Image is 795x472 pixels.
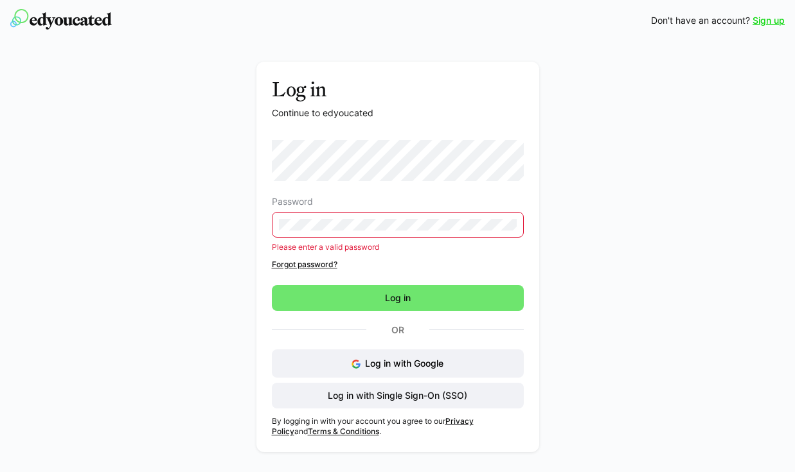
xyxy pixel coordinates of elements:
img: edyoucated [10,9,112,30]
p: By logging in with your account you agree to our and . [272,416,524,437]
button: Log in with Google [272,349,524,378]
a: Terms & Conditions [308,426,379,436]
span: Log in [383,292,413,304]
button: Log in with Single Sign-On (SSO) [272,383,524,408]
span: Log in with Single Sign-On (SSO) [326,389,469,402]
button: Log in [272,285,524,311]
a: Forgot password? [272,259,524,270]
span: Please enter a valid password [272,242,379,252]
span: Password [272,197,313,207]
p: Continue to edyoucated [272,107,524,119]
a: Sign up [753,14,785,27]
a: Privacy Policy [272,416,474,436]
span: Don't have an account? [651,14,750,27]
span: Log in with Google [365,358,443,369]
p: Or [366,321,429,339]
h3: Log in [272,77,524,101]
